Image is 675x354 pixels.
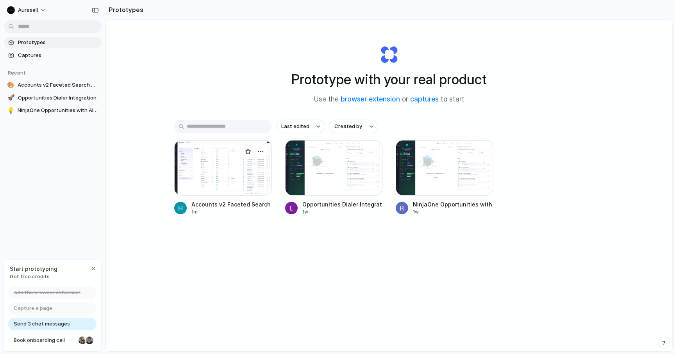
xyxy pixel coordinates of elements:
div: Opportunities Dialer Integration [302,200,383,208]
div: NinjaOne Opportunities with AI Blocks [413,200,493,208]
button: Aurasell [4,4,50,16]
span: Add the browser extension [14,289,80,297]
div: 1m [191,208,272,215]
a: 🚀Opportunities Dialer Integration [4,92,102,104]
span: Get free credits [10,273,57,281]
a: captures [410,95,439,103]
span: Created by [334,123,362,130]
span: Recent [8,69,26,76]
div: Nicole Kubica [78,336,87,345]
button: Created by [330,120,378,133]
h1: Prototype with your real product [291,69,487,90]
span: Send 3 chat messages [14,320,70,328]
div: Christian Iacullo [85,336,94,345]
h2: Prototypes [105,5,143,14]
a: Prototypes [4,37,102,48]
div: 🎨 [7,81,14,89]
span: Book onboarding call [14,336,75,344]
span: Capture a page [14,304,52,312]
a: 🎨Accounts v2 Faceted Search Design [4,79,102,91]
button: Last edited [277,120,325,133]
div: 1w [302,208,383,215]
a: browser extension [341,95,400,103]
div: Accounts v2 Faceted Search Design [191,200,272,208]
span: Accounts v2 Faceted Search Design [18,81,98,89]
div: 🚀 [7,94,15,102]
a: Accounts v2 Faceted Search DesignAccounts v2 Faceted Search Design1m [174,140,272,215]
span: Aurasell [18,6,38,14]
span: Last edited [281,123,309,130]
span: NinjaOne Opportunities with AI Blocks [18,107,98,114]
div: 💡 [7,107,14,114]
div: 1w [413,208,493,215]
span: Opportunities Dialer Integration [18,94,98,102]
span: Captures [18,52,98,59]
a: 💡NinjaOne Opportunities with AI Blocks [4,105,102,116]
span: Use the or to start [314,94,464,105]
a: Opportunities Dialer IntegrationOpportunities Dialer Integration1w [285,140,383,215]
a: Book onboarding call [8,334,96,347]
a: NinjaOne Opportunities with AI BlocksNinjaOne Opportunities with AI Blocks1w [396,140,493,215]
a: Captures [4,50,102,61]
span: Start prototyping [10,265,57,273]
span: Prototypes [18,39,98,46]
